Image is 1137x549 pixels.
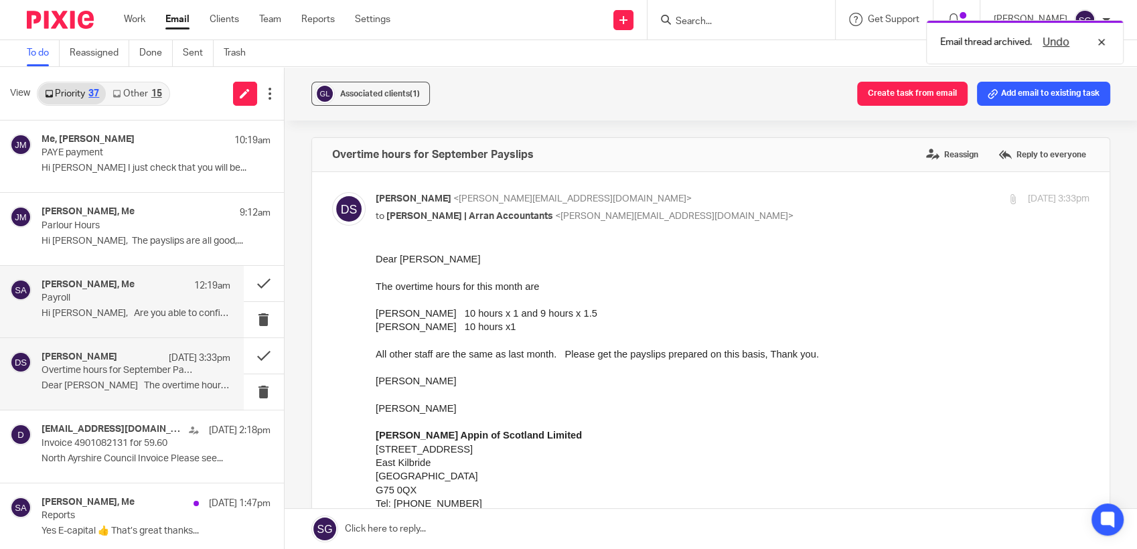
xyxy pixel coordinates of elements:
button: Undo [1039,34,1073,50]
div: 37 [88,89,99,98]
img: svg%3E [10,497,31,518]
a: Settings [355,13,390,26]
label: Reassign [923,145,982,165]
span: [PERSON_NAME] [376,194,451,204]
h4: [EMAIL_ADDRESS][DOMAIN_NAME] [42,424,182,435]
h4: Overtime hours for September Payslips [332,148,534,161]
img: svg%3E [1074,9,1095,31]
img: svg%3E [10,424,31,445]
a: Reports [301,13,335,26]
p: 10:19am [234,134,271,147]
a: Team [259,13,281,26]
a: Done [139,40,173,66]
p: 9:12am [240,206,271,220]
p: [DATE] 2:18pm [209,424,271,437]
img: svg%3E [10,279,31,301]
p: Invoice 4901082131 for 59.60 [42,438,224,449]
h4: [PERSON_NAME], Me [42,279,135,291]
img: svg%3E [10,206,31,228]
a: Clients [210,13,239,26]
p: PAYE payment [42,147,224,159]
p: Email thread archived. [940,35,1032,49]
p: Parlour Hours [42,220,224,232]
h4: Me, [PERSON_NAME] [42,134,135,145]
img: svg%3E [10,351,31,373]
p: [DATE] 3:33pm [1028,192,1089,206]
img: svg%3E [315,84,335,104]
div: 15 [151,89,162,98]
a: To do [27,40,60,66]
img: svg%3E [332,192,366,226]
a: Priority37 [38,83,106,104]
a: Reassigned [70,40,129,66]
button: Add email to existing task [977,82,1110,106]
label: Reply to everyone [995,145,1089,165]
p: [DATE] 1:47pm [209,497,271,510]
button: Create task from email [857,82,968,106]
p: North Ayrshire Council Invoice Please see... [42,453,271,465]
a: Work [124,13,145,26]
span: [PERSON_NAME] | Arran Accountants [386,212,553,221]
p: Dear [PERSON_NAME] The overtime hours for this... [42,380,230,392]
a: Trash [224,40,256,66]
p: Hi [PERSON_NAME] I just check that you will be... [42,163,271,174]
p: Hi [PERSON_NAME], The payslips are all good,... [42,236,271,247]
a: Sent [183,40,214,66]
p: [DATE] 3:33pm [169,351,230,365]
img: svg%3E [10,134,31,155]
h4: [PERSON_NAME], Me [42,206,135,218]
img: Pixie [27,11,94,29]
a: Email [165,13,189,26]
p: Yes E-capital 👍 That’s great thanks... [42,526,271,537]
p: Payroll [42,293,192,304]
p: Reports [42,510,224,522]
span: View [10,86,30,100]
a: Other15 [106,83,168,104]
span: Associated clients [340,90,420,98]
span: (1) [410,90,420,98]
h4: [PERSON_NAME] [42,351,117,363]
p: Hi [PERSON_NAME], Are you able to confirm... [42,308,230,319]
span: to [376,212,384,221]
h4: [PERSON_NAME], Me [42,497,135,508]
p: Overtime hours for September Payslips [42,365,192,376]
span: <[PERSON_NAME][EMAIL_ADDRESS][DOMAIN_NAME]> [555,212,793,221]
p: 12:19am [194,279,230,293]
span: <[PERSON_NAME][EMAIL_ADDRESS][DOMAIN_NAME]> [453,194,692,204]
button: Associated clients(1) [311,82,430,106]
